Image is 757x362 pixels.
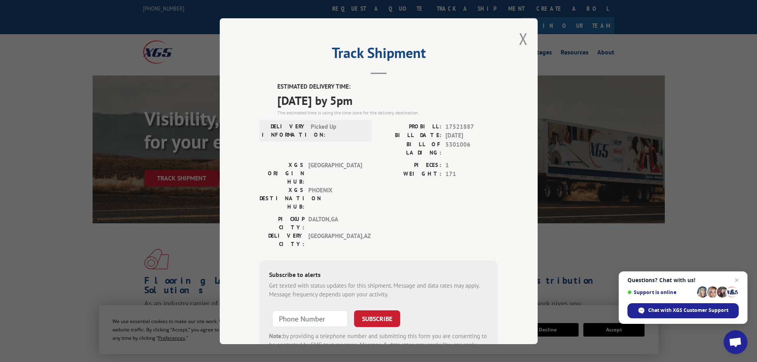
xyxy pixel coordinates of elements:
span: [DATE] [445,131,498,140]
label: XGS ORIGIN HUB: [259,161,304,186]
span: PHOENIX [308,186,362,211]
div: The estimated time is using the time zone for the delivery destination. [277,109,498,116]
span: Chat with XGS Customer Support [648,307,728,314]
button: Close modal [519,28,528,49]
h2: Track Shipment [259,47,498,62]
label: BILL OF LADING: [379,140,441,157]
button: SUBSCRIBE [354,310,400,327]
span: Support is online [627,289,694,295]
div: Subscribe to alerts [269,269,488,281]
span: Picked Up [311,122,364,139]
label: WEIGHT: [379,170,441,179]
label: DELIVERY CITY: [259,231,304,248]
div: Chat with XGS Customer Support [627,303,739,318]
div: Open chat [724,330,747,354]
span: 1 [445,161,498,170]
label: XGS DESTINATION HUB: [259,186,304,211]
span: Questions? Chat with us! [627,277,739,283]
strong: Note: [269,332,283,339]
div: by providing a telephone number and submitting this form you are consenting to be contacted by SM... [269,331,488,358]
span: 5301006 [445,140,498,157]
div: Get texted with status updates for this shipment. Message and data rates may apply. Message frequ... [269,281,488,299]
span: Close chat [732,275,742,285]
label: ESTIMATED DELIVERY TIME: [277,82,498,91]
label: PICKUP CITY: [259,215,304,231]
label: DELIVERY INFORMATION: [262,122,307,139]
span: DALTON , GA [308,215,362,231]
span: [GEOGRAPHIC_DATA] [308,161,362,186]
span: [GEOGRAPHIC_DATA] , AZ [308,231,362,248]
span: 171 [445,170,498,179]
label: PIECES: [379,161,441,170]
input: Phone Number [272,310,348,327]
label: BILL DATE: [379,131,441,140]
label: PROBILL: [379,122,441,131]
span: [DATE] by 5pm [277,91,498,109]
span: 17521887 [445,122,498,131]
